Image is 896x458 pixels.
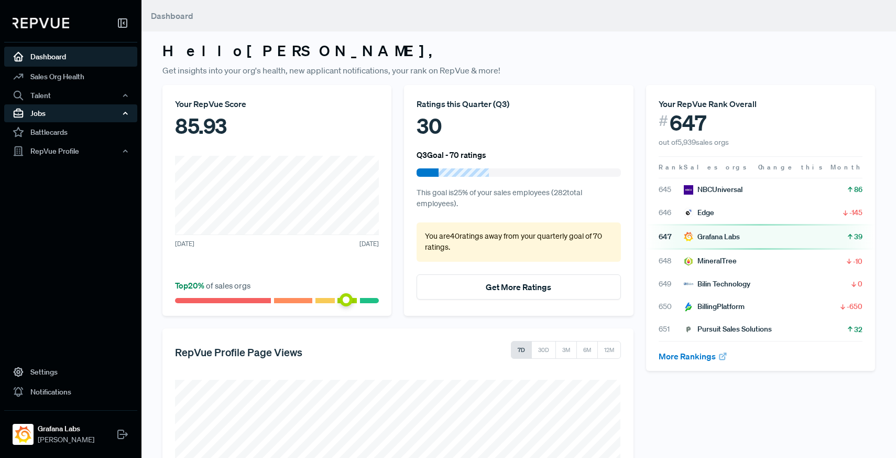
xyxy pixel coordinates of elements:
[555,341,577,359] button: 3M
[417,150,486,159] h6: Q3 Goal - 70 ratings
[4,122,137,142] a: Battlecards
[684,232,693,241] img: Grafana Labs
[659,110,668,132] span: #
[359,239,379,249] span: [DATE]
[175,346,302,358] h5: RepVue Profile Page Views
[659,137,729,147] span: out of 5,939 sales orgs
[417,98,620,110] div: Ratings this Quarter ( Q3 )
[38,434,94,445] span: [PERSON_NAME]
[854,324,862,335] span: 32
[175,239,194,249] span: [DATE]
[670,110,706,135] span: 647
[175,98,379,110] div: Your RepVue Score
[417,110,620,142] div: 30
[684,207,714,218] div: Edge
[659,301,684,312] span: 650
[576,341,598,359] button: 6M
[684,301,745,312] div: BillingPlatform
[425,231,612,253] p: You are 40 ratings away from your quarterly goal of 70 ratings .
[853,256,862,267] span: -10
[162,42,875,60] h3: Hello [PERSON_NAME] ,
[659,163,684,172] span: Rank
[15,426,31,443] img: Grafana Labs
[684,255,737,267] div: MineralTree
[13,18,69,28] img: RepVue
[4,142,137,160] button: RepVue Profile
[151,10,193,21] span: Dashboard
[659,351,728,361] a: More Rankings
[849,207,862,218] span: -145
[684,231,740,242] div: Grafana Labs
[175,280,250,291] span: of sales orgs
[162,64,875,77] p: Get insights into your org's health, new applicant notifications, your rank on RepVue & more!
[4,382,137,402] a: Notifications
[4,410,137,450] a: Grafana LabsGrafana Labs[PERSON_NAME]
[684,302,693,312] img: BillingPlatform
[659,207,684,218] span: 646
[684,208,693,217] img: Edge
[684,279,693,289] img: Bilin Technology
[4,87,137,104] button: Talent
[38,423,94,434] strong: Grafana Labs
[684,185,693,195] img: NBCUniversal
[659,231,684,242] span: 647
[659,324,684,335] span: 651
[847,301,862,312] span: -650
[4,47,137,67] a: Dashboard
[4,362,137,382] a: Settings
[659,184,684,195] span: 645
[758,163,862,172] span: Change this Month
[684,325,693,334] img: Pursuit Sales Solutions
[417,274,620,300] button: Get More Ratings
[4,104,137,122] button: Jobs
[417,187,620,210] p: This goal is 25 % of your sales employees ( 282 total employees).
[684,257,693,266] img: MineralTree
[684,163,748,172] span: Sales orgs
[659,99,757,109] span: Your RepVue Rank Overall
[684,184,742,195] div: NBCUniversal
[684,279,750,290] div: Bilin Technology
[175,280,206,291] span: Top 20 %
[175,110,379,142] div: 85.93
[858,279,862,289] span: 0
[684,324,772,335] div: Pursuit Sales Solutions
[659,279,684,290] span: 649
[511,341,532,359] button: 7D
[597,341,621,359] button: 12M
[854,184,862,195] span: 86
[4,67,137,87] a: Sales Org Health
[659,255,684,267] span: 648
[531,341,556,359] button: 30D
[854,231,862,242] span: 39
